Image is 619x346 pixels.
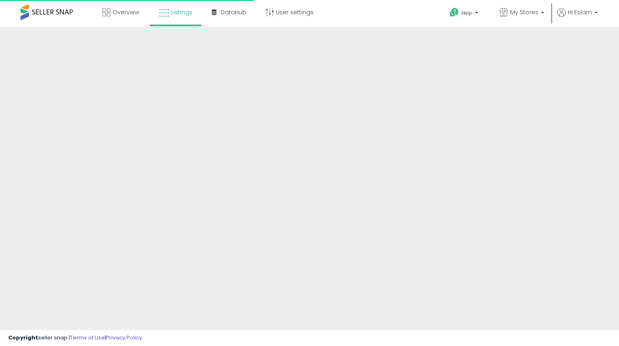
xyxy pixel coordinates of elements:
span: Listings [171,8,192,16]
span: Hi Eslam [568,8,592,16]
a: Terms of Use [70,334,105,341]
span: Overview [113,8,139,16]
div: seller snap | | [8,334,142,342]
a: Privacy Policy [106,334,142,341]
span: DataHub [221,8,246,16]
span: Help [461,9,472,16]
strong: Copyright [8,334,38,341]
i: Get Help [449,7,459,18]
a: Help [443,1,486,27]
span: My Stores [510,8,538,16]
a: Hi Eslam [557,8,598,27]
